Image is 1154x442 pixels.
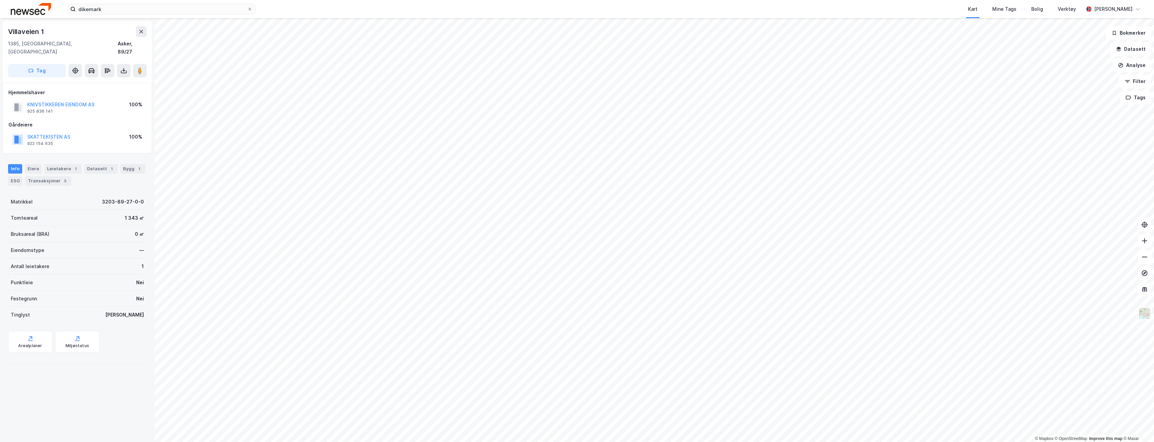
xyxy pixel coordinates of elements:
div: Info [8,164,22,174]
div: ESG [8,176,23,186]
div: 1 [72,165,79,172]
div: Antall leietakere [11,262,49,270]
img: Z [1138,307,1151,320]
div: Bygg [120,164,145,174]
div: 925 836 141 [27,109,53,114]
div: 1 343 ㎡ [125,214,144,222]
div: Matrikkel [11,198,33,206]
div: 3203-89-27-0-0 [102,198,144,206]
div: 5 [62,178,69,184]
div: Punktleie [11,279,33,287]
div: Kontrollprogram for chat [1120,410,1154,442]
button: Filter [1119,75,1151,88]
div: Tomteareal [11,214,38,222]
div: Asker, 89/27 [118,40,147,56]
div: [PERSON_NAME] [1094,5,1132,13]
button: Analyse [1112,59,1151,72]
button: Tag [8,64,66,77]
iframe: Chat Widget [1120,410,1154,442]
div: Verktøy [1058,5,1076,13]
div: [PERSON_NAME] [105,311,144,319]
div: 1 [142,262,144,270]
div: 100% [129,101,142,109]
div: 100% [129,133,142,141]
div: Tinglyst [11,311,30,319]
div: Eiere [25,164,42,174]
div: Bruksareal (BRA) [11,230,49,238]
div: Kart [968,5,977,13]
button: Bokmerker [1106,26,1151,40]
div: Leietakere [44,164,82,174]
div: 922 154 635 [27,141,53,146]
input: Søk på adresse, matrikkel, gårdeiere, leietakere eller personer [76,4,247,14]
a: Improve this map [1089,436,1122,441]
div: 1385, [GEOGRAPHIC_DATA], [GEOGRAPHIC_DATA] [8,40,118,56]
div: Villaveien 1 [8,26,45,37]
div: Festegrunn [11,295,37,303]
div: Eiendomstype [11,246,44,254]
div: — [139,246,144,254]
div: Mine Tags [992,5,1016,13]
div: Datasett [84,164,118,174]
div: Gårdeiere [8,121,146,129]
div: 0 ㎡ [135,230,144,238]
div: Arealplaner [18,343,42,348]
a: Mapbox [1035,436,1053,441]
div: Hjemmelshaver [8,88,146,97]
div: 1 [108,165,115,172]
div: Transaksjoner [25,176,71,186]
div: Bolig [1031,5,1043,13]
button: Tags [1120,91,1151,104]
div: Nei [136,279,144,287]
div: Nei [136,295,144,303]
img: newsec-logo.f6e21ccffca1b3a03d2d.png [11,3,51,15]
a: OpenStreetMap [1055,436,1087,441]
button: Datasett [1110,42,1151,56]
div: Miljøstatus [66,343,89,348]
div: 1 [136,165,143,172]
